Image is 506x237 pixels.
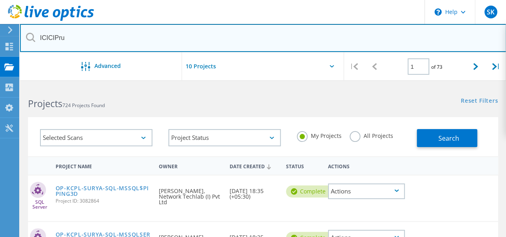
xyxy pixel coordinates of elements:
[431,64,442,70] span: of 73
[286,185,334,197] div: Complete
[226,175,282,207] div: [DATE] 18:35 (+05:30)
[56,185,151,197] a: OP-KCPL-SURYA-SQL-MSSQL$PIPING3D
[438,134,459,143] span: Search
[168,129,281,146] div: Project Status
[62,102,105,109] span: 724 Projects Found
[486,52,506,81] div: |
[28,97,62,110] b: Projects
[155,175,225,213] div: [PERSON_NAME], Network Techlab (I) Pvt Ltd
[226,158,282,173] div: Date Created
[28,200,52,209] span: SQL Server
[155,158,225,173] div: Owner
[434,8,442,16] svg: \n
[297,131,342,139] label: My Projects
[328,183,405,199] div: Actions
[461,98,498,105] a: Reset Filters
[40,129,152,146] div: Selected Scans
[56,199,151,203] span: Project ID: 3082864
[8,17,94,22] a: Live Optics Dashboard
[52,158,155,173] div: Project Name
[324,158,409,173] div: Actions
[350,131,393,139] label: All Projects
[487,9,494,15] span: SK
[94,63,121,69] span: Advanced
[282,158,324,173] div: Status
[417,129,477,147] button: Search
[344,52,364,81] div: |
